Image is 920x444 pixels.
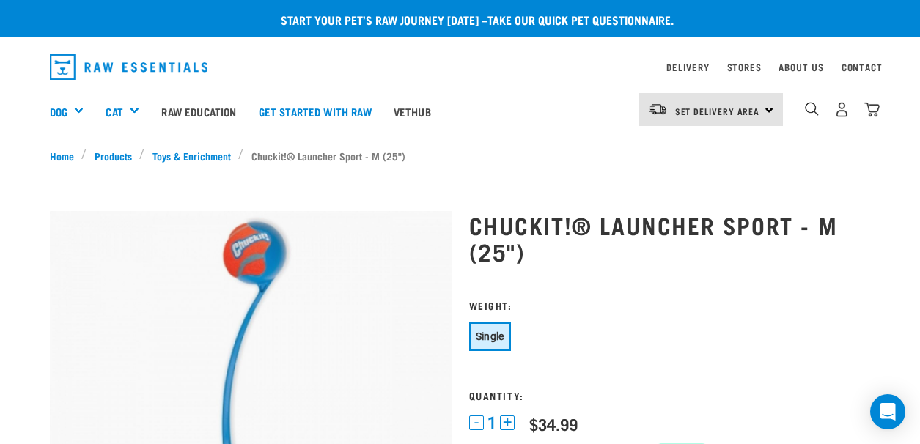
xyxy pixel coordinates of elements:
[50,148,82,163] a: Home
[864,102,880,117] img: home-icon@2x.png
[50,148,871,163] nav: breadcrumbs
[500,415,515,430] button: +
[487,415,496,431] span: 1
[727,64,762,70] a: Stores
[648,103,668,116] img: van-moving.png
[469,415,484,430] button: -
[106,103,122,120] a: Cat
[842,64,883,70] a: Contact
[779,64,823,70] a: About Us
[469,390,871,401] h3: Quantity:
[529,415,578,433] div: $34.99
[150,82,247,141] a: Raw Education
[383,82,442,141] a: Vethub
[834,102,850,117] img: user.png
[675,108,760,114] span: Set Delivery Area
[248,82,383,141] a: Get started with Raw
[38,48,883,86] nav: dropdown navigation
[476,330,504,342] span: Single
[87,148,139,163] a: Products
[469,322,511,351] button: Single
[469,300,871,311] h3: Weight:
[870,394,905,429] div: Open Intercom Messenger
[469,212,871,264] h1: Chuckit!® Launcher Sport - M (25")
[50,54,208,80] img: Raw Essentials Logo
[805,102,819,116] img: home-icon-1@2x.png
[487,16,674,23] a: take our quick pet questionnaire.
[666,64,709,70] a: Delivery
[50,103,67,120] a: Dog
[144,148,238,163] a: Toys & Enrichment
